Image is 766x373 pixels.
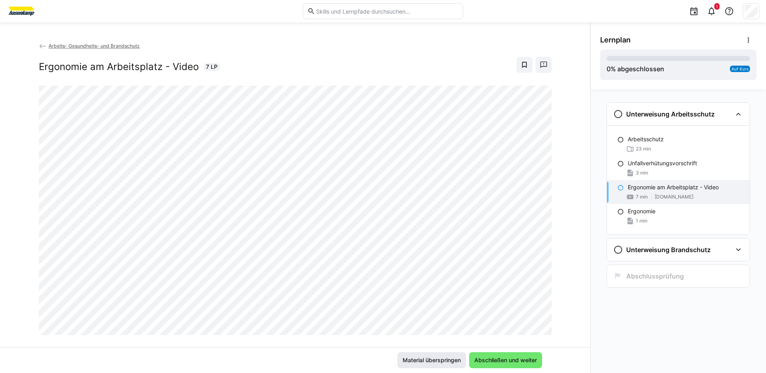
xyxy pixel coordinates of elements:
[626,110,715,118] h3: Unterweisung Arbeitsschutz
[401,356,462,364] span: Material überspringen
[628,207,655,215] p: Ergonomie
[48,43,140,49] span: Arbeits- Gesundheits- und Brandschutz
[636,218,647,224] span: 1 min
[39,61,199,73] h2: Ergonomie am Arbeitsplatz - Video
[206,63,218,71] span: 7 LP
[626,246,711,254] h3: Unterweisung Brandschutz
[732,66,748,71] span: Auf Kurs
[716,4,718,9] span: 1
[628,183,719,191] p: Ergonomie am Arbeitsplatz - Video
[628,135,664,143] p: Arbeitsschutz
[636,170,648,176] span: 3 min
[636,194,648,200] span: 7 min
[628,159,697,167] p: Unfallverhütungsvorschrift
[39,43,140,49] a: Arbeits- Gesundheits- und Brandschutz
[600,36,631,44] span: Lernplan
[397,352,466,368] button: Material überspringen
[315,8,459,15] input: Skills und Lernpfade durchsuchen…
[626,272,684,280] h3: Abschlussprüfung
[607,64,664,74] div: % abgeschlossen
[473,356,538,364] span: Abschließen und weiter
[469,352,542,368] button: Abschließen und weiter
[607,65,611,73] span: 0
[636,146,651,152] span: 23 min
[655,194,693,200] span: [DOMAIN_NAME]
